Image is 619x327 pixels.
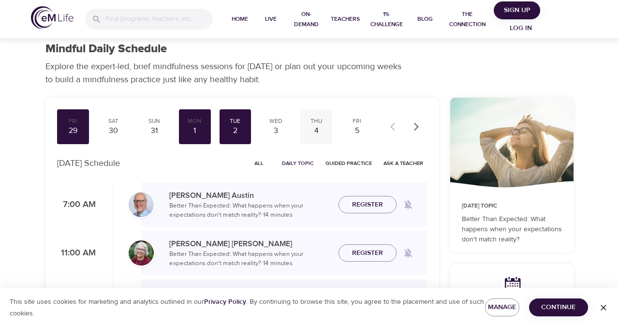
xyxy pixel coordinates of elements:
span: Remind me when a class goes live every Tuesday at 7:00 AM [397,193,420,216]
div: 30 [102,125,126,136]
span: Guided Practice [325,159,372,168]
div: 5 [345,125,369,136]
button: Register [339,196,397,214]
button: Log in [498,19,544,37]
img: logo [31,6,74,29]
span: Home [228,14,251,24]
button: Continue [529,298,588,316]
span: Manage [493,301,512,313]
button: Sign Up [494,1,540,19]
span: Ask a Teacher [383,159,423,168]
span: 1% Challenge [368,9,406,30]
p: [DATE] Topic [462,202,562,210]
button: Ask a Teacher [380,156,427,171]
div: Thu [304,117,328,125]
span: The Connection [444,9,490,30]
div: Mon [183,117,207,125]
button: Register [339,244,397,262]
p: [PERSON_NAME] [PERSON_NAME] [169,238,331,250]
span: Remind me when a class goes live every Tuesday at 11:00 AM [397,241,420,265]
span: On-Demand [290,9,323,30]
a: Privacy Policy [204,297,246,306]
button: Daily Topic [278,156,318,171]
div: Sun [142,117,166,125]
span: All [247,159,270,168]
p: Explore the expert-led, brief mindfulness sessions for [DATE] or plan out your upcoming weeks to ... [45,60,408,86]
span: Live [259,14,282,24]
div: Fri [61,117,85,125]
span: Register [352,247,383,259]
div: 3 [264,125,288,136]
span: Continue [537,301,580,313]
div: Sat [102,117,126,125]
p: [PERSON_NAME] Austin [169,190,331,201]
h1: Mindful Daily Schedule [45,42,167,56]
p: Better Than Expected: What happens when your expectations don't match reality? [462,214,562,245]
span: Log in [501,22,540,34]
div: 2 [223,125,248,136]
div: 1 [183,125,207,136]
p: [PERSON_NAME] [PERSON_NAME] [169,286,331,298]
button: All [243,156,274,171]
img: Bernice_Moore_min.jpg [129,240,154,266]
div: Wed [264,117,288,125]
div: Tue [223,117,248,125]
div: 31 [142,125,166,136]
span: Teachers [331,14,360,24]
p: Better Than Expected: What happens when your expectations don't match reality? · 14 minutes [169,201,331,220]
img: Jim_Austin_Headshot_min.jpg [129,192,154,217]
p: [DATE] Schedule [57,157,120,170]
span: Daily Topic [282,159,314,168]
div: 4 [304,125,328,136]
p: Better Than Expected: What happens when your expectations don't match reality? · 14 minutes [169,250,331,268]
div: Fri [345,117,369,125]
span: Sign Up [498,4,536,16]
p: 11:00 AM [57,247,96,260]
button: Guided Practice [322,156,376,171]
button: Manage [485,298,519,316]
div: 29 [61,125,85,136]
span: Register [352,199,383,211]
span: Blog [413,14,437,24]
input: Find programs, teachers, etc... [105,9,213,30]
p: 7:00 AM [57,198,96,211]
